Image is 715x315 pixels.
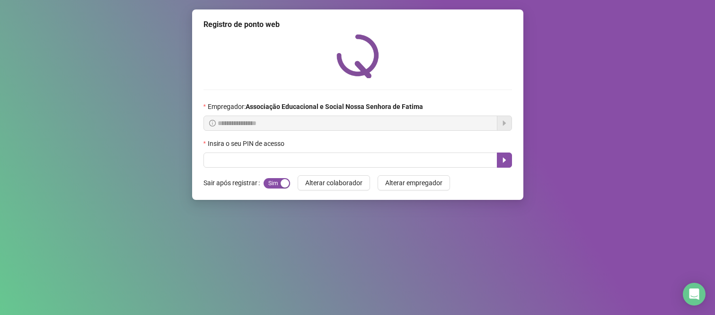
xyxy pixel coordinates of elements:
div: Registro de ponto web [203,19,512,30]
label: Insira o seu PIN de acesso [203,138,291,149]
img: QRPoint [336,34,379,78]
button: Alterar colaborador [298,175,370,190]
button: Alterar empregador [378,175,450,190]
label: Sair após registrar [203,175,264,190]
span: Empregador : [208,101,423,112]
span: Alterar empregador [385,178,442,188]
div: Open Intercom Messenger [683,283,706,306]
span: caret-right [501,156,508,164]
span: info-circle [209,120,216,126]
strong: Associação Educacional e Social Nossa Senhora de Fatima [246,103,423,110]
span: Alterar colaborador [305,178,362,188]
